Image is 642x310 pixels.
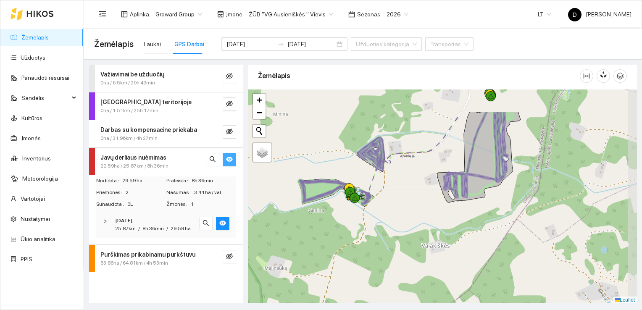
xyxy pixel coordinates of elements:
span: 8h 36min [192,177,236,185]
strong: [GEOGRAPHIC_DATA] teritorijoje [100,99,192,105]
a: Zoom out [253,106,266,119]
span: 0L [127,200,166,208]
strong: Važiavimai be užduočių [100,71,164,78]
span: right [103,219,108,224]
span: + [257,95,262,105]
span: eye-invisible [226,253,233,261]
button: column-width [580,69,593,83]
div: Purškimas prikabinamu purkštuvu83.88ha / 64.81km / 4h 53mineye-invisible [89,245,243,272]
input: Pradžios data [226,39,274,49]
span: Sunaudota [96,200,127,208]
button: eye-invisible [223,125,236,139]
span: 3.44 ha / val. [194,189,236,197]
button: eye-invisible [223,70,236,83]
span: − [257,107,262,118]
div: [DATE]25.87km/8h 36min/29.59 hasearcheye [96,212,236,238]
div: Važiavimai be užduočių0ha / 6.5km / 20h 49mineye-invisible [89,65,243,92]
span: Groward Group [155,8,202,21]
button: eye [223,153,236,166]
a: Panaudoti resursai [21,74,69,81]
span: ŽŪB "VG Ausieniškės " Vievis [249,8,333,21]
span: Priemonės [96,189,126,197]
span: 2026 [387,8,408,21]
div: GPS Darbai [174,39,204,49]
button: eye-invisible [223,97,236,111]
strong: [DATE] [115,218,132,223]
a: Layers [253,143,271,162]
div: Darbas su kompensacine priekaba0ha / 31.96km / 4h 27mineye-invisible [89,120,243,147]
span: 2 [126,189,166,197]
a: Įmonės [21,135,41,142]
span: search [203,220,209,228]
span: Praleista [166,177,192,185]
span: Sezonas : [357,10,382,19]
a: Kultūros [21,115,42,121]
span: Žemėlapis [94,37,134,51]
span: calendar [348,11,355,18]
strong: Darbas su kompensacine priekaba [100,126,197,133]
span: Sandėlis [21,89,69,106]
span: Aplinka : [130,10,150,19]
button: eye-invisible [223,250,236,263]
span: 29.59 ha [171,226,191,231]
span: 1 [191,200,236,208]
button: Initiate a new search [253,125,266,137]
span: 0ha / 31.96km / 4h 27min [100,134,158,142]
a: Užduotys [21,54,45,61]
span: to [277,41,284,47]
span: 8h 36min [142,226,164,231]
span: Žmonės [166,200,191,208]
div: [GEOGRAPHIC_DATA] teritorijoje0ha / 1.51km / 25h 17mineye-invisible [89,92,243,120]
span: Nudirbta [96,177,122,185]
span: eye-invisible [226,73,233,81]
button: search [206,153,219,166]
span: search [209,156,216,164]
button: menu-fold [94,6,111,23]
span: swap-right [277,41,284,47]
span: menu-fold [99,11,106,18]
strong: Javų derliaus nuėmimas [100,154,166,161]
span: 29.59 ha [122,177,166,185]
a: Inventorius [22,155,51,162]
button: eye [216,217,229,230]
span: eye [219,220,226,228]
span: layout [121,11,128,18]
span: LT [538,8,551,21]
span: 25.87km [115,226,136,231]
input: Pabaigos data [287,39,335,49]
span: eye-invisible [226,100,233,108]
a: Nustatymai [21,215,50,222]
span: / [138,226,140,231]
span: / [166,226,168,231]
span: Įmonė : [226,10,244,19]
span: 0ha / 1.51km / 25h 17min [100,107,158,115]
span: shop [217,11,224,18]
strong: Purškimas prikabinamu purkštuvu [100,251,195,258]
div: Laukai [144,39,161,49]
a: Žemėlapis [21,34,49,41]
span: 0ha / 6.5km / 20h 49min [100,79,155,87]
a: Leaflet [615,297,635,303]
div: Žemėlapis [258,64,580,88]
span: eye [226,156,233,164]
a: Ūkio analitika [21,236,55,242]
span: column-width [580,73,593,79]
a: Vartotojai [21,195,45,202]
a: Zoom in [253,94,266,106]
span: Našumas [166,189,194,197]
a: PPIS [21,256,32,263]
span: 83.88ha / 64.81km / 4h 53min [100,259,168,267]
div: Javų derliaus nuėmimas29.59ha / 25.87km / 8h 36minsearcheye [89,148,243,175]
span: 29.59ha / 25.87km / 8h 36min [100,162,168,170]
span: D [573,8,577,21]
span: [PERSON_NAME] [568,11,631,18]
button: search [199,217,213,230]
a: Meteorologija [22,175,58,182]
span: eye-invisible [226,128,233,136]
